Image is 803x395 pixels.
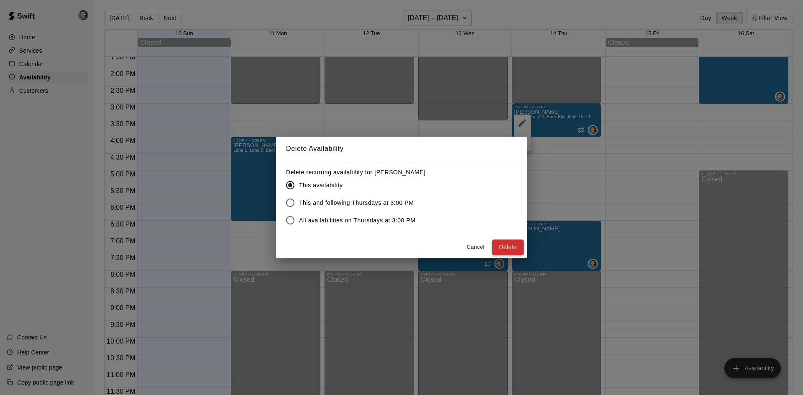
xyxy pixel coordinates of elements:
span: This availability [299,181,343,190]
button: Delete [492,240,524,255]
span: This and following Thursdays at 3:00 PM [299,199,414,207]
span: All availabilities on Thursdays at 3:00 PM [299,216,416,225]
label: Delete recurring availability for [PERSON_NAME] [286,168,426,176]
h2: Delete Availability [276,137,527,161]
button: Cancel [462,241,489,254]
